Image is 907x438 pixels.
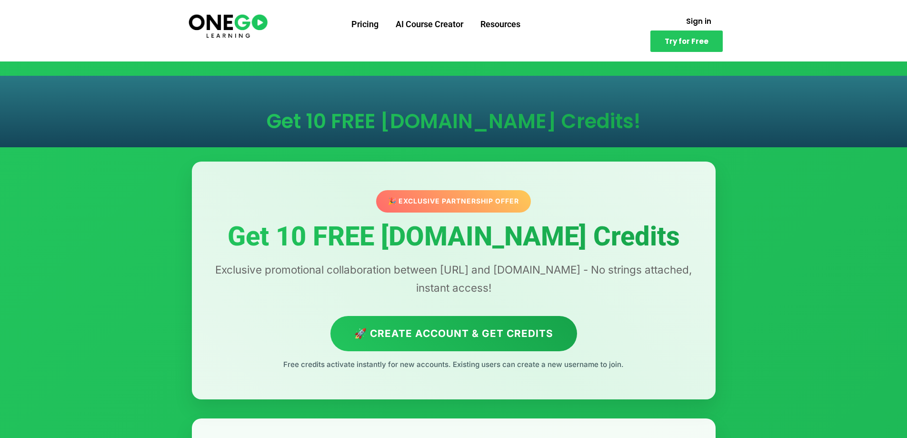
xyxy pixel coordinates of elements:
h1: Get 10 FREE [DOMAIN_NAME] Credits [211,222,697,252]
div: 🎉 Exclusive Partnership Offer [376,190,531,212]
a: Sign in [675,12,723,31]
h1: Get 10 FREE [DOMAIN_NAME] Credits! [201,112,706,132]
span: Try for Free [665,38,708,45]
a: Pricing [343,12,387,37]
a: Resources [472,12,529,37]
a: Try for Free [650,31,723,52]
a: AI Course Creator [387,12,472,37]
p: Free credits activate instantly for new accounts. Existing users can create a new username to join. [211,358,697,371]
a: 🚀 Create Account & Get Credits [330,316,577,351]
span: Sign in [686,18,711,25]
p: Exclusive promotional collaboration between [URL] and [DOMAIN_NAME] - No strings attached, instan... [211,261,697,297]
